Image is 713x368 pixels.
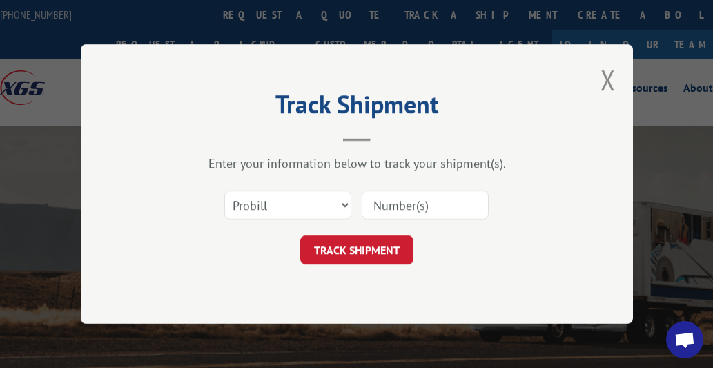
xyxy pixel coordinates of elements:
button: Close modal [600,61,616,98]
h2: Track Shipment [150,95,564,121]
div: Enter your information below to track your shipment(s). [150,155,564,171]
input: Number(s) [362,191,489,220]
button: TRACK SHIPMENT [300,235,413,264]
div: Open chat [666,321,703,358]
